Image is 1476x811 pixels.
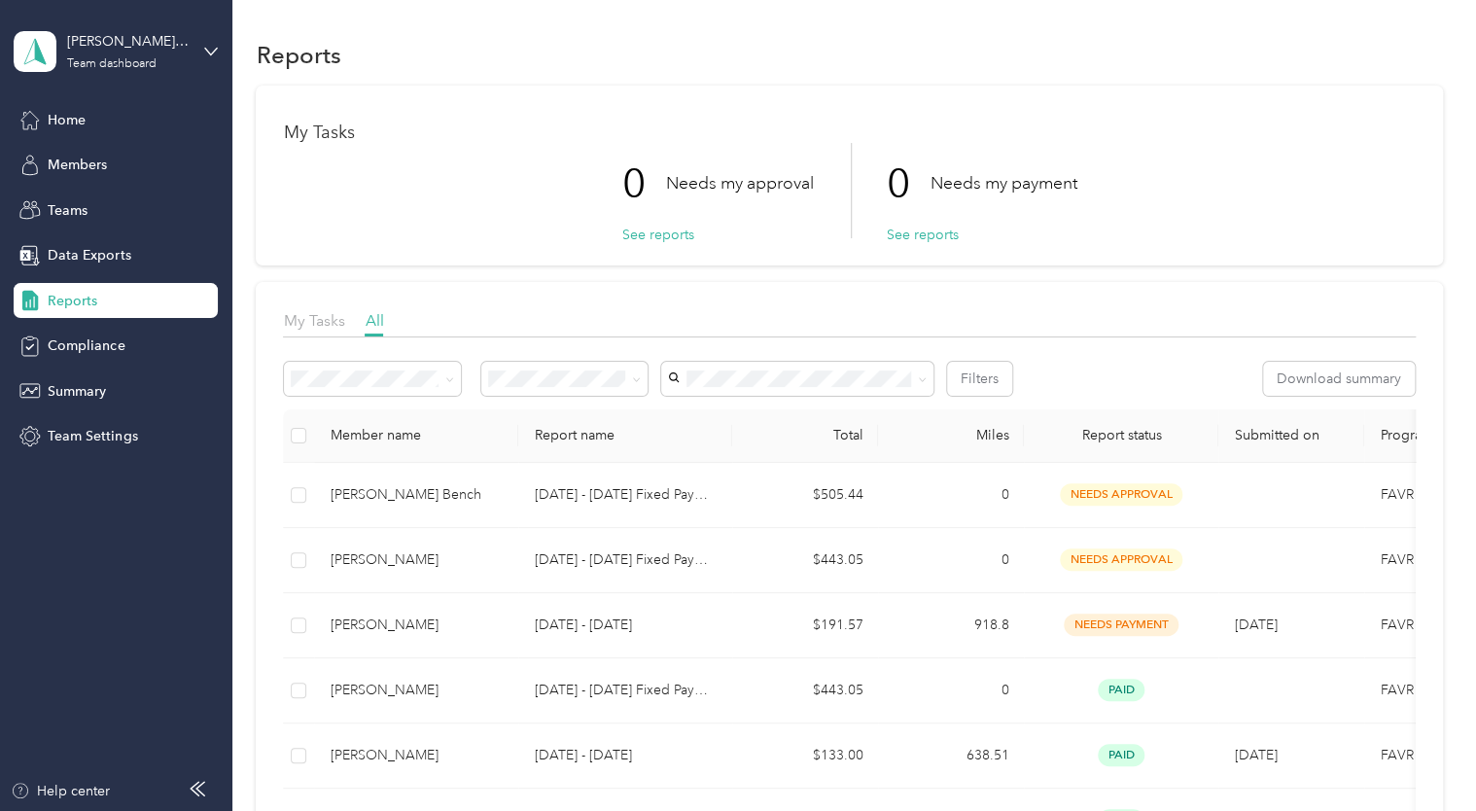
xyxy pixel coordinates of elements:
button: Filters [947,362,1012,396]
th: Submitted on [1218,409,1364,463]
p: [DATE] - [DATE] Fixed Payment [534,680,717,701]
p: Needs my payment [930,171,1076,195]
div: Total [748,427,862,443]
div: [PERSON_NAME] [330,745,503,766]
span: needs payment [1064,614,1178,636]
button: See reports [621,225,693,245]
span: Teams [48,200,88,221]
th: Report name [518,409,732,463]
span: paid [1098,744,1144,766]
span: Members [48,155,107,175]
span: Summary [48,381,106,402]
td: $191.57 [732,593,878,658]
h1: Reports [256,45,340,65]
span: Compliance [48,335,124,356]
div: [PERSON_NAME] [330,549,503,571]
td: 918.8 [878,593,1024,658]
p: [DATE] - [DATE] Fixed Payment [534,549,717,571]
div: [PERSON_NAME] [330,615,503,636]
span: Report status [1039,427,1203,443]
button: See reports [886,225,958,245]
td: 0 [878,658,1024,723]
span: Team Settings [48,426,137,446]
div: [PERSON_NAME][EMAIL_ADDRESS][PERSON_NAME][DOMAIN_NAME] [67,31,189,52]
td: $443.05 [732,528,878,593]
td: $443.05 [732,658,878,723]
p: 0 [621,143,665,225]
div: Miles [894,427,1008,443]
td: 0 [878,528,1024,593]
p: [DATE] - [DATE] [534,745,717,766]
p: [DATE] - [DATE] [534,615,717,636]
td: $133.00 [732,723,878,789]
span: needs approval [1060,483,1182,506]
span: Reports [48,291,97,311]
span: Home [48,110,86,130]
div: Member name [330,427,503,443]
td: 0 [878,463,1024,528]
button: Download summary [1263,362,1415,396]
iframe: Everlance-gr Chat Button Frame [1367,702,1476,811]
span: My Tasks [283,311,344,330]
td: 638.51 [878,723,1024,789]
span: All [365,311,383,330]
td: $505.44 [732,463,878,528]
div: Team dashboard [67,58,157,70]
span: paid [1098,679,1144,701]
div: [PERSON_NAME] [330,680,503,701]
span: [DATE] [1234,747,1277,763]
p: [DATE] - [DATE] Fixed Payment [534,484,717,506]
div: [PERSON_NAME] Bench [330,484,503,506]
h1: My Tasks [283,123,1415,143]
p: 0 [886,143,930,225]
button: Help center [11,781,110,801]
span: [DATE] [1234,617,1277,633]
span: needs approval [1060,548,1182,571]
p: Needs my approval [665,171,813,195]
th: Member name [314,409,518,463]
span: Data Exports [48,245,130,265]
